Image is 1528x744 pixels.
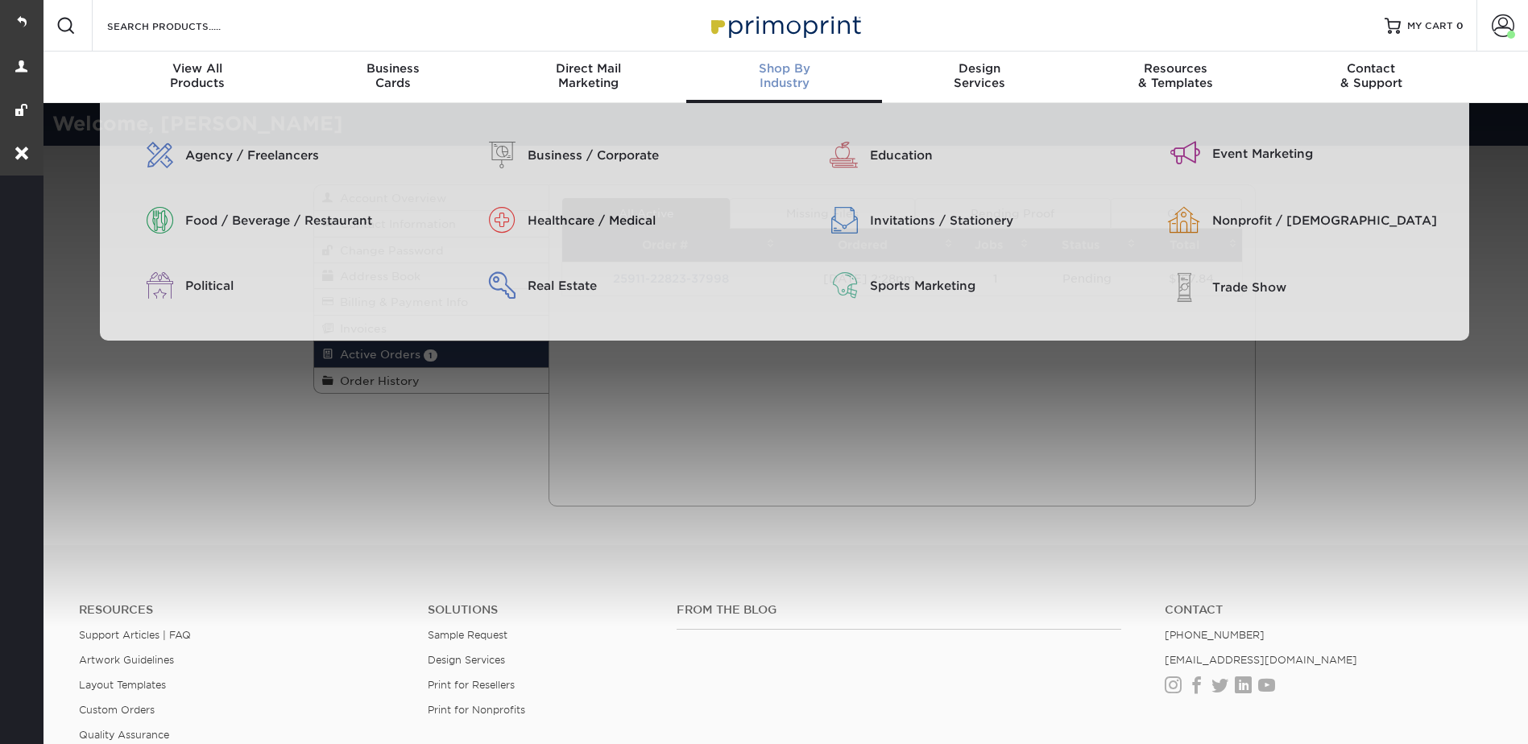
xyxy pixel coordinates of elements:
a: Support Articles | FAQ [79,629,191,641]
div: & Support [1273,61,1469,90]
a: Political [112,272,430,299]
a: Print for Resellers [428,679,515,691]
input: SEARCH PRODUCTS..... [106,16,263,35]
div: Event Marketing [1212,145,1457,163]
a: View AllProducts [100,52,296,103]
a: Healthcare / Medical [454,207,772,234]
span: MY CART [1407,19,1453,33]
div: Real Estate [528,277,772,295]
a: Artwork Guidelines [79,654,174,666]
span: Resources [1078,61,1273,76]
span: Design [882,61,1078,76]
a: Shop ByIndustry [686,52,882,103]
div: Cards [295,61,491,90]
a: Resources& Templates [1078,52,1273,103]
a: Layout Templates [79,679,166,691]
a: Trade Show [1139,272,1457,302]
a: Custom Orders [79,704,155,716]
span: Contact [1273,61,1469,76]
a: Invitations / Stationery [797,207,1115,234]
span: Direct Mail [491,61,686,76]
a: [EMAIL_ADDRESS][DOMAIN_NAME] [1165,654,1357,666]
div: Marketing [491,61,686,90]
div: Industry [686,61,882,90]
div: Education [870,147,1115,164]
a: Event Marketing [1139,142,1457,165]
span: Shop By [686,61,882,76]
div: Sports Marketing [870,277,1115,295]
a: Education [797,142,1115,168]
img: Primoprint [704,8,865,43]
div: Healthcare / Medical [528,212,772,229]
div: Trade Show [1212,279,1457,296]
span: Business [295,61,491,76]
a: Quality Assurance [79,729,169,741]
span: 0 [1456,20,1464,31]
div: Food / Beverage / Restaurant [185,212,430,229]
a: Print for Nonprofits [428,704,525,716]
div: Business / Corporate [528,147,772,164]
a: Direct MailMarketing [491,52,686,103]
a: Sample Request [428,629,507,641]
a: Design Services [428,654,505,666]
a: Sports Marketing [797,272,1115,299]
a: BusinessCards [295,52,491,103]
div: Products [100,61,296,90]
div: Agency / Freelancers [185,147,430,164]
a: Business / Corporate [454,142,772,168]
div: & Templates [1078,61,1273,90]
a: [PHONE_NUMBER] [1165,629,1265,641]
a: Nonprofit / [DEMOGRAPHIC_DATA] [1139,207,1457,234]
a: Real Estate [454,272,772,299]
a: Contact& Support [1273,52,1469,103]
div: Nonprofit / [DEMOGRAPHIC_DATA] [1212,212,1457,229]
div: Invitations / Stationery [870,212,1115,229]
a: DesignServices [882,52,1078,103]
a: Food / Beverage / Restaurant [112,207,430,234]
div: Services [882,61,1078,90]
span: View All [100,61,296,76]
a: Agency / Freelancers [112,142,430,168]
div: Political [185,277,430,295]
